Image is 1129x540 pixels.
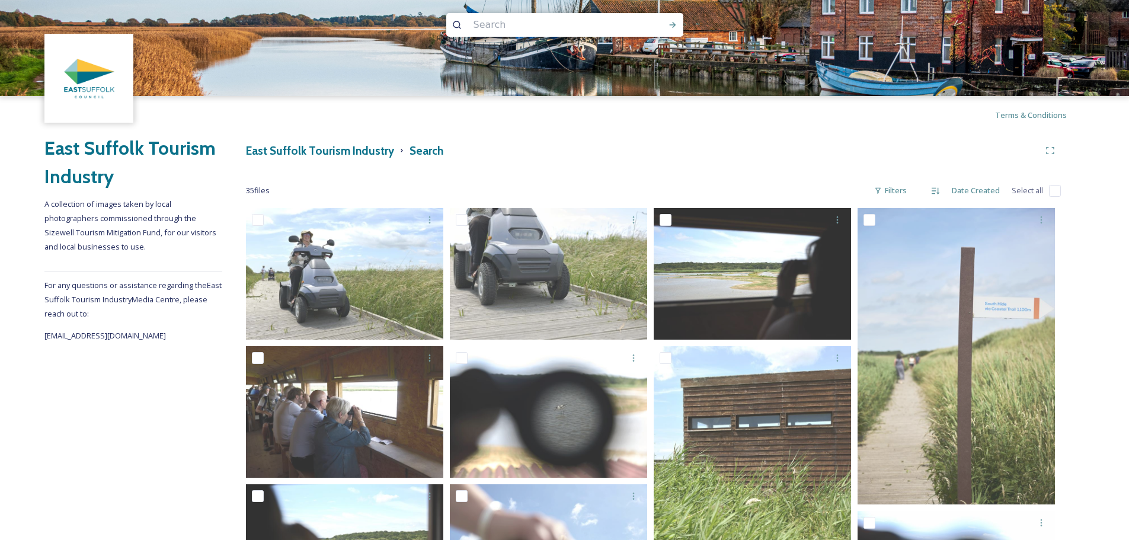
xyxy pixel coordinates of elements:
a: Terms & Conditions [995,108,1085,122]
span: [EMAIL_ADDRESS][DOMAIN_NAME] [44,330,166,341]
span: Select all [1012,185,1043,196]
div: Date Created [946,179,1006,202]
img: RSPBMinsmere_MischaPhotoLtd_0625(9) [450,346,647,478]
input: Search [468,12,630,38]
span: 35 file s [246,185,270,196]
h2: East Suffolk Tourism Industry [44,134,222,191]
img: RSPBMinsmere_MischaPhotoLtd_0625(13) [858,208,1055,504]
h3: East Suffolk Tourism Industry [246,142,394,159]
div: Filters [868,179,913,202]
span: Terms & Conditions [995,110,1067,120]
img: RSPBMinsmere_MischaPhotoLtd_0625(1) [246,208,443,340]
img: RSPBMinsmere_MischaPhotoLtd_0625(5) [450,208,647,340]
span: For any questions or assistance regarding the East Suffolk Tourism Industry Media Centre, please ... [44,280,222,319]
img: ddd00b8e-fed8-4ace-b05d-a63b8df0f5dd.jpg [46,36,132,122]
h3: Search [410,142,443,159]
img: RSPBMinsmere_MischaPhotoLtd_0625(10) [654,208,851,340]
span: A collection of images taken by local photographers commissioned through the Sizewell Tourism Mit... [44,199,218,252]
img: RSPBMinsmere_MischaPhotoLtd_0625(7) [246,346,443,478]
